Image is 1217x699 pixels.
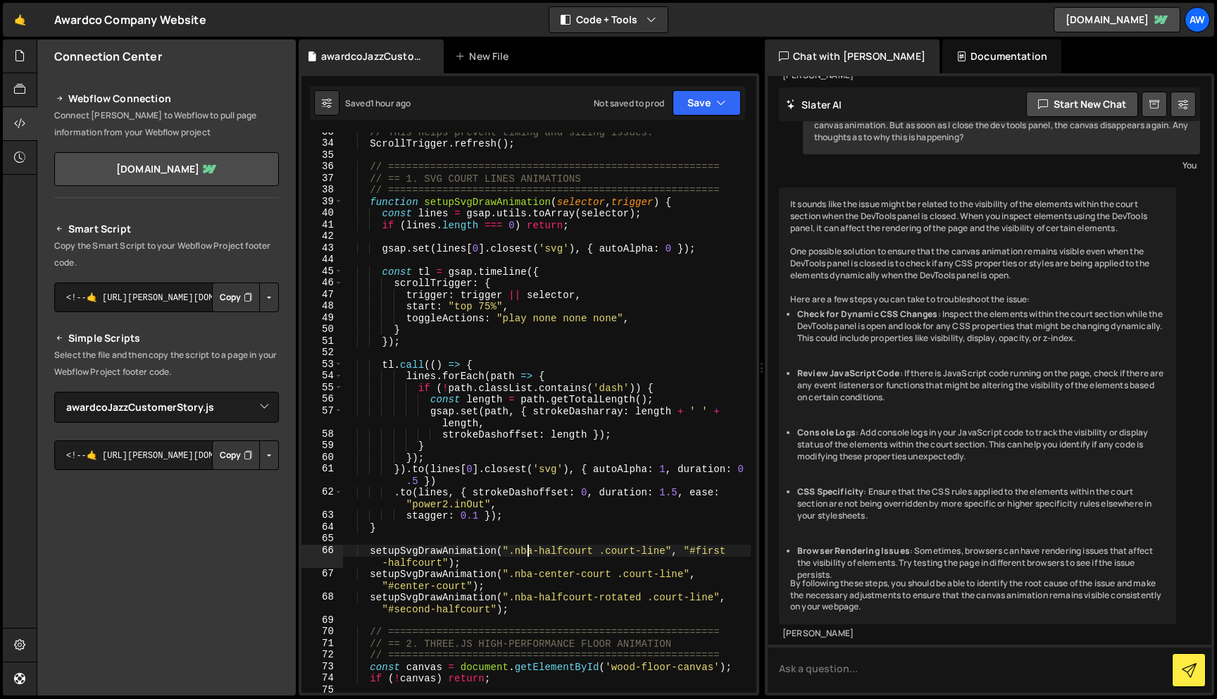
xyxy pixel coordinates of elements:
[54,90,279,107] h2: Webflow Connection
[301,161,343,173] div: 36
[301,184,343,196] div: 38
[301,626,343,638] div: 70
[3,3,37,37] a: 🤙
[942,39,1061,73] div: Documentation
[301,219,343,231] div: 41
[806,158,1197,173] div: You
[797,486,1165,521] li: : Ensure that the CSS rules applied to the elements within the court section are not being overri...
[301,382,343,394] div: 55
[797,427,1165,462] li: : Add console logs in your JavaScript code to track the visibility or display status of the eleme...
[301,452,343,464] div: 60
[1185,7,1210,32] a: Aw
[301,312,343,324] div: 49
[301,649,343,661] div: 72
[1054,7,1180,32] a: [DOMAIN_NAME]
[1026,92,1138,117] button: Start new chat
[301,509,343,521] div: 63
[301,323,343,335] div: 50
[301,196,343,208] div: 39
[54,221,279,237] h2: Smart Script
[301,137,343,149] div: 34
[765,39,940,73] div: Chat with [PERSON_NAME]
[782,70,1173,82] div: [PERSON_NAME]
[673,90,741,116] button: Save
[321,49,427,63] div: awardcoJazzCustomerStory.js
[301,684,343,696] div: 75
[212,283,279,312] div: Button group with nested dropdown
[301,614,343,626] div: 69
[54,330,279,347] h2: Simple Scripts
[54,347,279,381] p: Select the file and then copy the script to a page in your Webflow Project footer code.
[549,7,668,32] button: Code + Tools
[779,187,1176,624] div: It sounds like the issue might be related to the visibility of the elements within the court sect...
[301,638,343,650] div: 71
[54,49,162,64] h2: Connection Center
[301,335,343,347] div: 51
[301,521,343,533] div: 64
[797,368,1165,403] li: : If there is JavaScript code running on the page, check if there are any event listeners or func...
[54,283,279,312] textarea: <!--🤙 [URL][PERSON_NAME][DOMAIN_NAME]> <script>document.addEventListener("DOMContentLoaded", func...
[301,591,343,614] div: 68
[301,405,343,428] div: 57
[301,370,343,382] div: 54
[301,254,343,266] div: 44
[301,463,343,486] div: 61
[301,393,343,405] div: 56
[54,237,279,271] p: Copy the Smart Script to your Webflow Project footer code.
[54,152,279,186] a: [DOMAIN_NAME]
[301,661,343,673] div: 73
[301,266,343,278] div: 45
[54,11,206,28] div: Awardco Company Website
[301,568,343,591] div: 67
[797,308,938,320] strong: Check for Dynamic CSS Changes
[345,97,411,109] div: Saved
[797,545,910,557] strong: Browser Rendering Issues
[54,440,279,470] textarea: <!--🤙 [URL][PERSON_NAME][DOMAIN_NAME]> <script>document.addEventListener("DOMContentLoaded", func...
[301,440,343,452] div: 59
[594,97,664,109] div: Not saved to prod
[301,545,343,568] div: 66
[797,545,1165,581] li: : Sometimes, browsers can have rendering issues that affect the visibility of elements. Try testi...
[797,426,856,438] strong: Console Logs
[370,97,411,109] div: 1 hour ago
[212,440,260,470] button: Copy
[301,300,343,312] div: 48
[301,242,343,254] div: 43
[301,230,343,242] div: 42
[797,309,1165,344] li: : Inspect the elements within the court section while the DevTools panel is open and look for any...
[301,173,343,185] div: 37
[301,207,343,219] div: 40
[212,440,279,470] div: Button group with nested dropdown
[301,149,343,161] div: 35
[212,283,260,312] button: Copy
[782,628,1173,640] div: [PERSON_NAME]
[803,97,1200,154] div: This doesn't work. If I set display to the first halfcourt section to none, then I can see the ca...
[301,289,343,301] div: 47
[301,672,343,684] div: 74
[301,347,343,359] div: 52
[301,486,343,509] div: 62
[797,367,900,379] strong: Review JavaScript Code
[786,98,842,111] h2: Slater AI
[301,359,343,371] div: 53
[54,107,279,141] p: Connect [PERSON_NAME] to Webflow to pull page information from your Webflow project
[301,277,343,289] div: 46
[54,493,280,620] iframe: YouTube video player
[301,428,343,440] div: 58
[797,485,863,497] strong: CSS Specificity
[301,533,343,545] div: 65
[455,49,514,63] div: New File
